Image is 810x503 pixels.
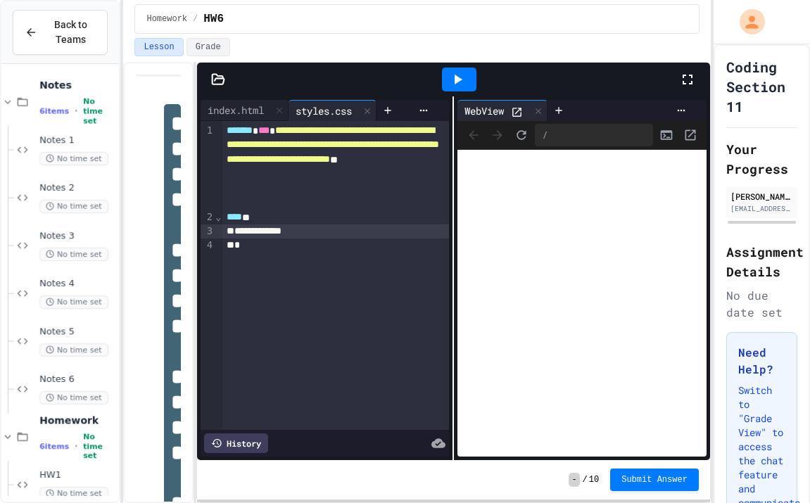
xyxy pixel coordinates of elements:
[201,100,289,121] div: index.html
[13,10,108,55] button: Back to Teams
[134,38,183,56] button: Lesson
[511,125,532,146] button: Refresh
[146,13,187,25] span: Homework
[201,103,271,117] div: index.html
[39,134,116,146] span: Notes 1
[201,238,215,253] div: 4
[457,103,511,118] div: WebView
[39,374,116,386] span: Notes 6
[215,211,222,222] span: Fold line
[39,391,108,405] span: No time set
[39,107,69,116] span: 6 items
[39,278,116,290] span: Notes 4
[75,106,77,117] span: •
[730,203,793,214] div: [EMAIL_ADDRESS][DOMAIN_NAME]
[39,469,116,481] span: HW1
[39,326,116,338] span: Notes 5
[83,432,116,460] span: No time set
[589,474,599,485] span: 10
[204,433,268,453] div: History
[39,442,69,451] span: 6 items
[680,125,701,146] button: Open in new tab
[39,295,108,309] span: No time set
[730,190,793,203] div: [PERSON_NAME] '29
[289,103,359,118] div: styles.css
[201,224,215,238] div: 3
[535,124,652,146] div: /
[487,125,508,146] span: Forward
[203,11,224,27] span: HW6
[725,6,768,38] div: My Account
[726,57,797,116] h1: Coding Section 11
[39,230,116,242] span: Notes 3
[75,440,77,452] span: •
[39,200,108,213] span: No time set
[186,38,230,56] button: Grade
[569,473,579,487] span: -
[656,125,677,146] button: Console
[201,124,215,210] div: 1
[463,125,484,146] span: Back
[610,469,699,491] button: Submit Answer
[457,100,548,121] div: WebView
[39,182,116,194] span: Notes 2
[46,18,96,47] span: Back to Teams
[726,139,797,179] h2: Your Progress
[39,79,116,91] span: Notes
[457,150,706,457] iframe: Web Preview
[583,474,588,485] span: /
[193,13,198,25] span: /
[738,344,785,378] h3: Need Help?
[39,414,116,426] span: Homework
[39,248,108,261] span: No time set
[39,343,108,357] span: No time set
[621,474,688,485] span: Submit Answer
[289,100,376,121] div: styles.css
[39,487,108,500] span: No time set
[726,242,797,281] h2: Assignment Details
[201,210,215,224] div: 2
[39,152,108,165] span: No time set
[726,287,797,321] div: No due date set
[83,97,116,125] span: No time set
